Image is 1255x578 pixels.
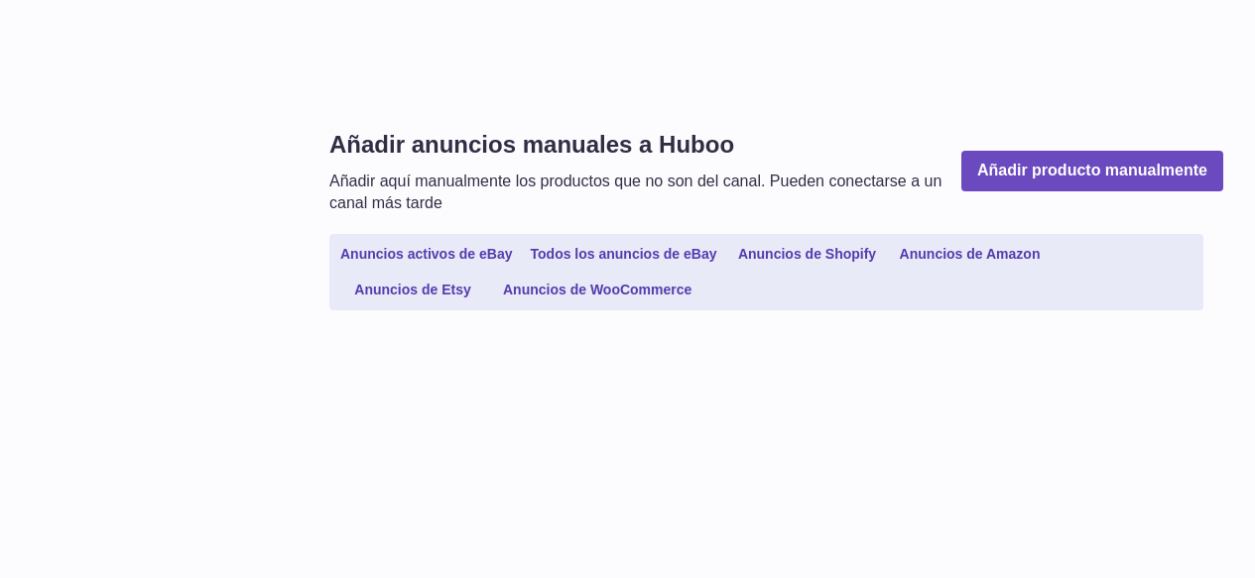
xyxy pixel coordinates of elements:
[329,171,946,213] p: Añadir aquí manualmente los productos que no son del canal. Pueden conectarse a un canal más tarde
[333,238,520,271] a: Anuncios activos de eBay
[333,274,492,306] a: Anuncios de Etsy
[728,238,887,271] a: Anuncios de Shopify
[891,238,1050,271] a: Anuncios de Amazon
[329,129,946,161] h1: Añadir anuncios manuales a Huboo
[496,274,698,306] a: Anuncios de WooCommerce
[961,151,1223,191] a: Añadir producto manualmente
[524,238,724,271] a: Todos los anuncios de eBay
